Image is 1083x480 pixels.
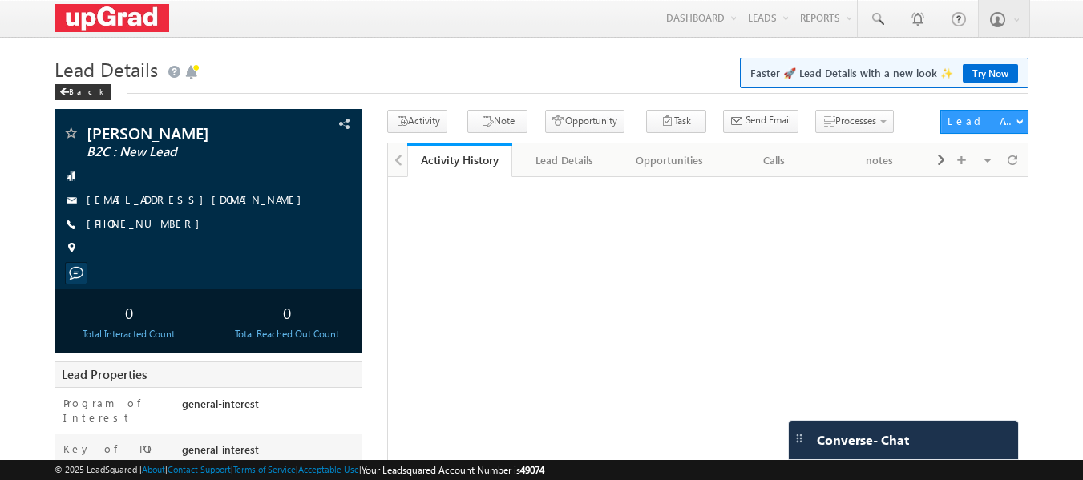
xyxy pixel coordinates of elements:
label: Key of POI [63,442,156,456]
span: Processes [835,115,876,127]
button: Note [467,110,527,133]
div: Total Reached Out Count [216,327,358,341]
div: 0 [59,297,200,327]
div: Activity History [419,152,500,167]
span: [PERSON_NAME] [87,125,277,141]
button: Send Email [723,110,798,133]
span: Lead Details [55,56,158,82]
a: About [142,464,165,474]
a: Opportunities [617,143,722,177]
img: Custom Logo [55,4,170,32]
span: Send Email [746,113,791,127]
div: notes [840,151,918,170]
a: [EMAIL_ADDRESS][DOMAIN_NAME] [87,192,309,206]
button: Processes [815,110,894,133]
div: Calls [735,151,813,170]
a: Back [55,83,119,97]
span: Converse - Chat [817,433,909,447]
span: Faster 🚀 Lead Details with a new look ✨ [750,65,1018,81]
a: Calls [722,143,827,177]
a: [PHONE_NUMBER] [87,216,208,230]
div: 0 [216,297,358,327]
button: Activity [387,110,447,133]
a: Contact Support [168,464,231,474]
span: 49074 [520,464,544,476]
div: Lead Actions [948,114,1016,128]
div: general-interest [178,396,362,418]
button: Task [646,110,706,133]
img: carter-drag [793,432,806,445]
a: Activity History [407,143,512,177]
div: general-interest [178,442,362,464]
button: Opportunity [545,110,624,133]
a: Try Now [963,64,1018,83]
label: Program of Interest [63,396,167,425]
button: Lead Actions [940,110,1028,134]
a: Lead Details [512,143,617,177]
div: Back [55,84,111,100]
div: Lead Details [525,151,603,170]
a: notes [827,143,932,177]
a: Acceptable Use [298,464,359,474]
div: Opportunities [630,151,708,170]
span: Lead Properties [62,366,147,382]
a: Terms of Service [233,464,296,474]
span: © 2025 LeadSquared | | | | | [55,462,544,478]
div: Total Interacted Count [59,327,200,341]
span: B2C : New Lead [87,144,277,160]
span: Your Leadsquared Account Number is [362,464,544,476]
